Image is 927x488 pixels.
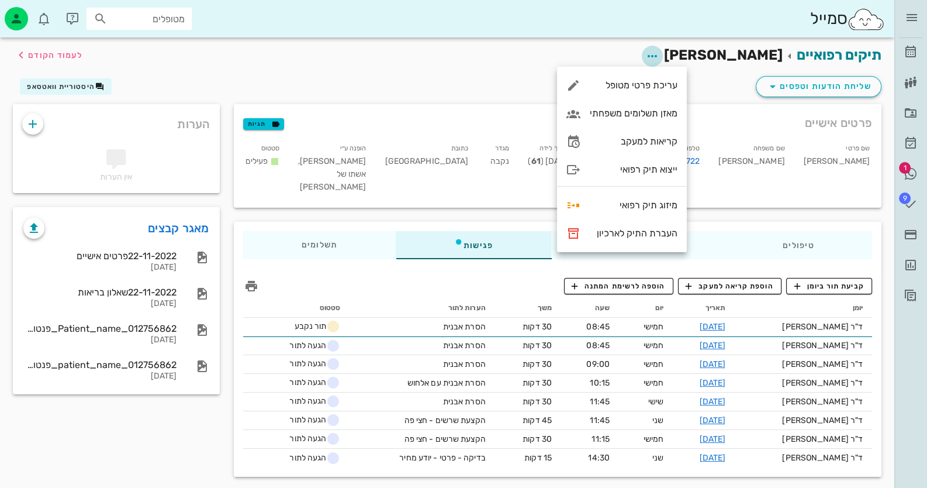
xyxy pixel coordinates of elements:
[523,359,552,369] span: 30 דקות
[23,263,177,273] div: [DATE]
[531,156,540,166] strong: 61
[588,453,610,463] span: 14:30
[396,231,551,259] div: פגישות
[699,341,725,350] a: [DATE]
[350,299,494,318] th: הערות לתור
[628,433,663,445] div: חמישי
[655,304,663,312] span: יום
[699,415,725,425] a: [DATE]
[899,160,922,188] a: תג
[744,414,863,427] div: ד"ר [PERSON_NAME]
[528,156,571,166] span: [DATE] ( )
[628,358,663,370] div: חמישי
[590,136,677,147] div: קריאות למעקב
[451,145,469,152] small: כתובת
[448,304,486,312] span: הערות לתור
[586,359,610,369] span: 09:00
[340,145,366,152] small: הופנה ע״י
[846,145,870,152] small: שם פרטי
[398,339,486,352] div: הסרת אבנית
[847,8,885,31] img: SmileCloud logo
[686,281,773,291] span: הוספת קריאה למעקב
[619,299,673,318] th: יום
[590,108,677,119] div: מאזן תשלומים משפחתי
[664,47,783,63] span: [PERSON_NAME]
[398,452,486,464] div: בדיקה - פרטי - יודע מחיר
[148,219,209,238] a: מאגר קבצים
[539,145,571,152] small: תאריך לידה
[590,397,610,407] span: 11:45
[756,76,881,97] button: שליחת הודעות וטפסים
[786,278,872,294] button: קביעת תור ביומן
[572,281,665,291] span: הוספה לרשימת המתנה
[699,322,725,332] a: [DATE]
[282,451,340,465] span: הגעה לתור
[586,322,610,332] span: 08:45
[899,190,922,218] a: תג
[282,357,340,371] span: הגעה לתור
[523,378,552,388] span: 30 דקות
[678,278,781,294] button: הוספת קריאה למעקב
[282,376,340,390] span: הגעה לתור
[744,396,863,408] div: ד"ר [PERSON_NAME]
[628,321,663,333] div: חמישי
[495,145,509,152] small: מגדר
[766,80,871,94] span: שליחת הודעות וטפסים
[628,339,663,352] div: חמישי
[243,118,284,130] button: תגיות
[628,396,663,408] div: שישי
[794,281,864,291] span: קביעת תור ביומן
[709,139,794,201] div: [PERSON_NAME]
[34,9,41,16] span: תג
[23,299,177,309] div: [DATE]
[590,80,677,91] div: עריכת פרטי מטופל
[744,321,863,333] div: ד"ר [PERSON_NAME]
[523,322,552,332] span: 30 דקות
[744,377,863,389] div: ד"ר [PERSON_NAME]
[23,287,177,298] div: 22-11-2022שאלון בריאות
[724,231,872,259] div: טיפולים
[899,193,911,204] span: תג
[628,414,663,427] div: שני
[398,396,486,408] div: הסרת אבנית
[23,323,177,334] div: Patient_name_012756862_פנטוביץ_שפרה_-_Birthdate_יום א,_13_נוב_[DEMOGRAPHIC_DATA]_-_Document_code_...
[248,119,278,129] span: תגיות
[699,434,725,444] a: [DATE]
[523,434,552,444] span: 30 דקות
[478,139,518,201] div: נקבה
[744,452,863,464] div: ד"ר [PERSON_NAME]
[243,299,350,318] th: סטטוס
[628,452,663,464] div: שני
[805,114,872,132] span: פרטים אישיים
[538,304,552,312] span: משך
[705,304,726,312] span: תאריך
[673,299,735,318] th: תאריך
[524,453,552,463] span: 15 דקות
[735,299,872,318] th: יומן
[794,139,879,201] div: [PERSON_NAME]
[797,47,881,63] a: תיקים רפואיים
[590,415,610,425] span: 11:45
[23,359,177,370] div: patient_name_012756862_פנטוביץ_שפרה_-_birthdate_יום א,_13_נוב_[DEMOGRAPHIC_DATA]_-_document_code_...
[590,228,677,239] div: העברת התיק לארכיון
[23,372,177,382] div: [DATE]
[744,433,863,445] div: ד"ר [PERSON_NAME]
[523,415,552,425] span: 45 דקות
[385,156,469,166] span: [GEOGRAPHIC_DATA]
[561,299,619,318] th: שעה
[282,432,340,446] span: הגעה לתור
[100,172,132,182] span: אין הערות
[14,44,82,66] button: לעמוד הקודם
[810,6,885,32] div: סמייל
[245,156,268,166] span: פעילים
[289,139,375,201] div: [PERSON_NAME], אשתו של [PERSON_NAME]
[628,377,663,389] div: חמישי
[261,145,280,152] small: סטטוס
[320,304,341,312] span: סטטוס
[564,278,673,294] button: הוספה לרשימת המתנה
[699,453,725,463] a: [DATE]
[744,339,863,352] div: ד"ר [PERSON_NAME]
[28,50,82,60] span: לעמוד הקודם
[20,78,112,95] button: היסטוריית וואטסאפ
[699,397,725,407] a: [DATE]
